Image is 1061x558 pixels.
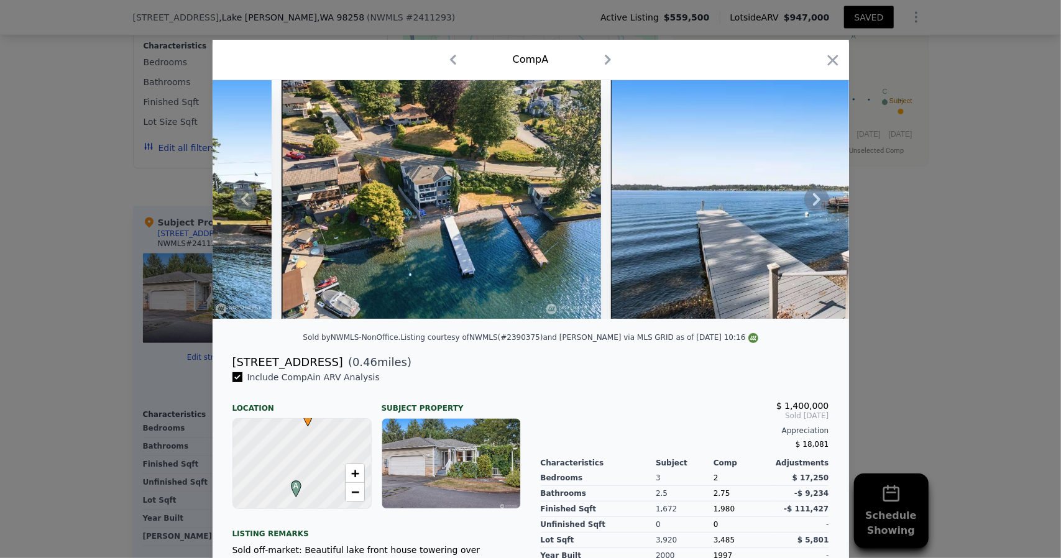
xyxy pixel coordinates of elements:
[382,393,521,413] div: Subject Property
[714,473,719,482] span: 2
[792,473,829,482] span: $ 17,250
[303,333,400,342] div: Sold by NWMLS-NonOffice .
[541,486,656,501] div: Bathrooms
[656,470,714,486] div: 3
[288,480,305,492] span: A
[346,483,364,501] a: Zoom out
[232,354,343,371] div: [STREET_ADDRESS]
[611,80,969,319] img: Property Img
[242,372,385,382] span: Include Comp A in ARV Analysis
[771,458,829,468] div: Adjustments
[352,355,377,368] span: 0.46
[346,464,364,483] a: Zoom in
[656,517,714,533] div: 0
[784,505,829,513] span: -$ 111,427
[796,440,829,449] span: $ 18,081
[776,401,829,411] span: $ 1,400,000
[656,458,714,468] div: Subject
[794,489,829,498] span: -$ 9,234
[714,536,735,544] span: 3,485
[797,536,829,544] span: $ 5,801
[541,517,656,533] div: Unfinished Sqft
[282,80,601,319] img: Property Img
[656,501,714,517] div: 1,672
[541,501,656,517] div: Finished Sqft
[401,333,758,342] div: Listing courtesy of NWMLS (#2390375) and [PERSON_NAME] via MLS GRID as of [DATE] 10:16
[771,517,829,533] div: -
[714,486,771,501] div: 2.75
[748,333,758,343] img: NWMLS Logo
[656,486,714,501] div: 2.5
[351,484,359,500] span: −
[714,458,771,468] div: Comp
[714,505,735,513] span: 1,980
[513,52,549,67] div: Comp A
[351,465,359,481] span: +
[343,354,411,371] span: ( miles)
[656,533,714,548] div: 3,920
[714,520,719,529] span: 0
[232,393,372,413] div: Location
[541,458,656,468] div: Characteristics
[541,533,656,548] div: Lot Sqft
[541,470,656,486] div: Bedrooms
[541,411,829,421] span: Sold [DATE]
[232,519,521,539] div: Listing remarks
[541,426,829,436] div: Appreciation
[288,480,295,488] div: A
